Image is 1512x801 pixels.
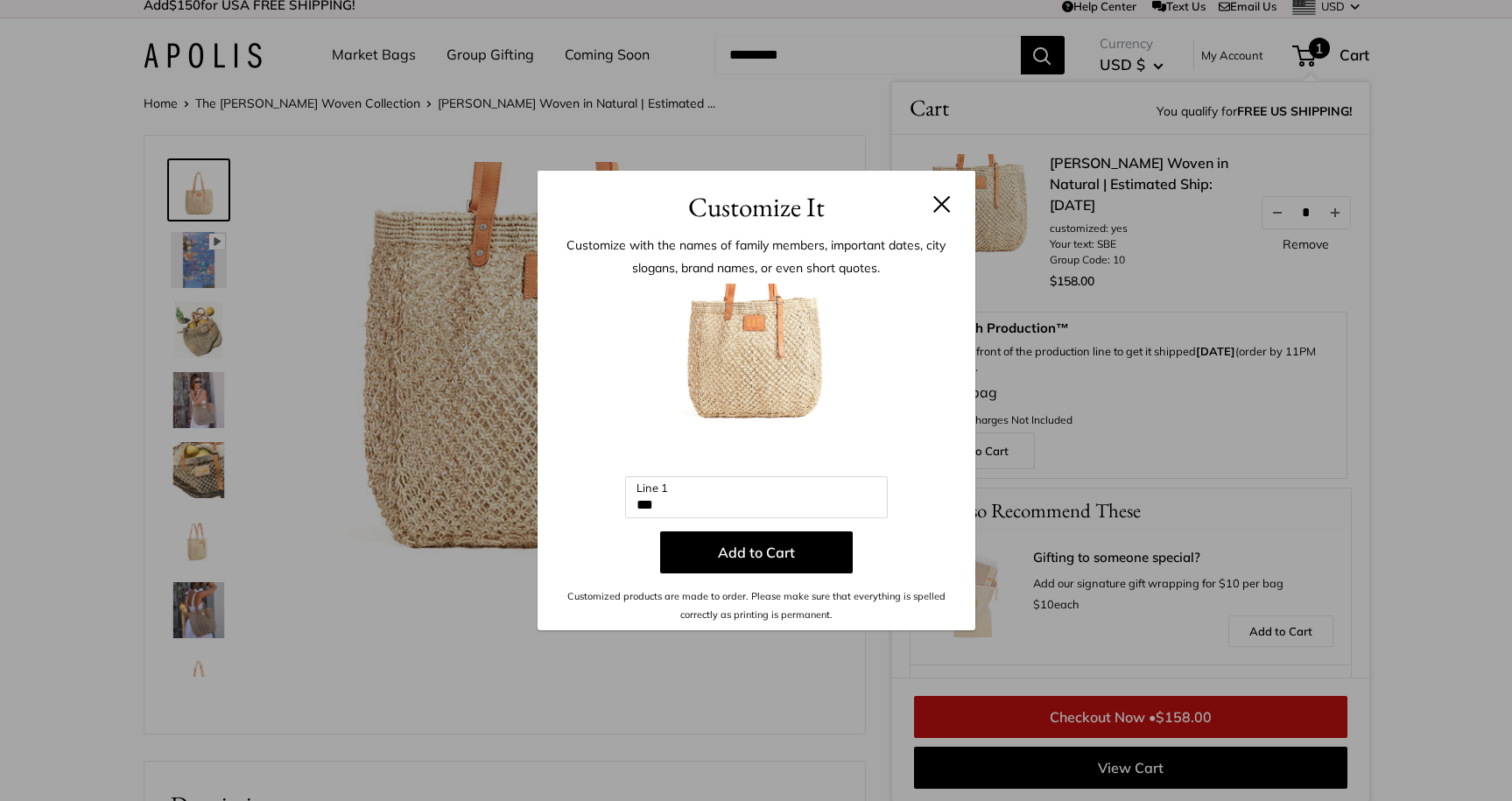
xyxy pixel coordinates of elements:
p: Customize with the names of family members, important dates, city slogans, brand names, or even s... [564,234,949,279]
h3: Customize It [564,186,949,228]
p: Customized products are made to order. Please make sure that everything is spelled correctly as p... [564,587,949,623]
button: Add to Cart [660,531,853,573]
img: customizer-prod [660,284,853,476]
iframe: Sign Up via Text for Offers [14,734,187,787]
